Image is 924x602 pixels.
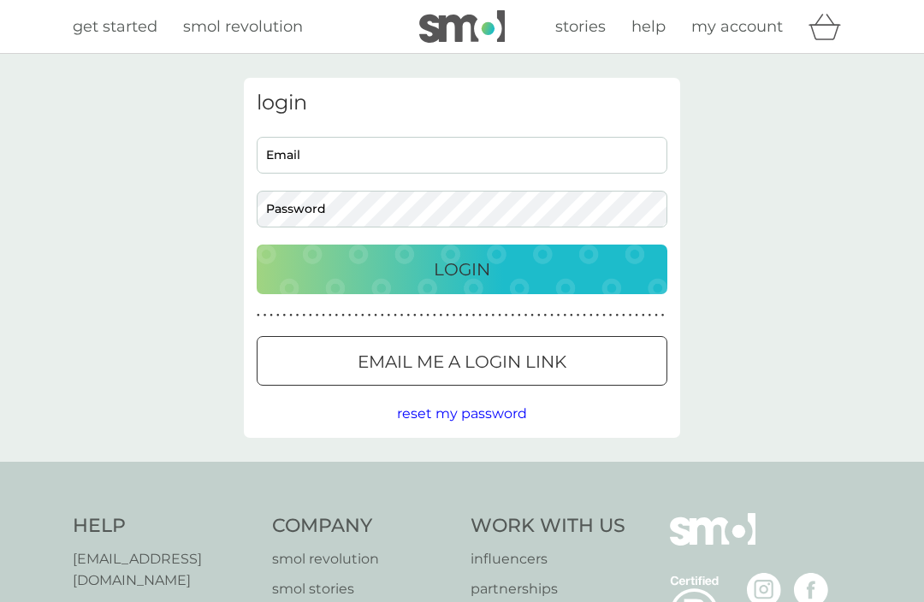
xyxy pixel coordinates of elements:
span: get started [73,17,157,36]
p: ● [544,311,548,320]
p: ● [583,311,586,320]
p: ● [459,311,462,320]
p: ● [374,311,377,320]
p: ● [577,311,580,320]
p: ● [400,311,404,320]
h4: Company [272,513,454,540]
img: smol [419,10,505,43]
p: ● [433,311,436,320]
p: ● [492,311,495,320]
p: ● [426,311,429,320]
div: basket [808,9,851,44]
a: smol revolution [183,15,303,39]
p: ● [440,311,443,320]
p: ● [335,311,339,320]
p: ● [316,311,319,320]
p: ● [511,311,514,320]
h4: Help [73,513,255,540]
a: smol revolution [272,548,454,570]
p: ● [420,311,423,320]
p: ● [518,311,521,320]
p: ● [498,311,501,320]
p: ● [289,311,293,320]
p: ● [354,311,358,320]
p: ● [596,311,600,320]
p: ● [406,311,410,320]
p: ● [629,311,632,320]
p: ● [649,311,652,320]
p: ● [276,311,280,320]
p: ● [257,311,260,320]
p: ● [622,311,625,320]
span: stories [555,17,606,36]
button: Login [257,245,667,294]
a: smol stories [272,578,454,600]
p: ● [413,311,417,320]
h3: login [257,91,667,115]
p: ● [302,311,305,320]
p: ● [322,311,325,320]
span: my account [691,17,783,36]
p: ● [472,311,476,320]
p: ● [563,311,566,320]
p: ● [394,311,397,320]
p: ● [329,311,332,320]
p: ● [661,311,665,320]
a: partnerships [471,578,625,600]
a: influencers [471,548,625,570]
p: ● [296,311,299,320]
p: ● [654,311,658,320]
p: ● [609,311,613,320]
p: ● [309,311,312,320]
img: smol [670,513,755,571]
a: help [631,15,666,39]
p: Email me a login link [358,348,566,375]
p: ● [602,311,606,320]
p: ● [269,311,273,320]
p: ● [557,311,560,320]
p: Login [434,256,490,283]
p: ● [530,311,534,320]
p: ● [465,311,469,320]
p: ● [341,311,345,320]
span: reset my password [397,405,527,422]
p: ● [550,311,554,320]
p: ● [505,311,508,320]
span: help [631,17,666,36]
p: ● [264,311,267,320]
p: ● [635,311,638,320]
p: ● [348,311,352,320]
p: ● [453,311,456,320]
p: ● [283,311,287,320]
p: ● [589,311,593,320]
p: ● [388,311,391,320]
p: ● [524,311,528,320]
p: ● [446,311,449,320]
p: ● [381,311,384,320]
button: reset my password [397,403,527,425]
p: ● [478,311,482,320]
button: Email me a login link [257,336,667,386]
p: ● [368,311,371,320]
p: ● [361,311,364,320]
p: ● [485,311,489,320]
a: [EMAIL_ADDRESS][DOMAIN_NAME] [73,548,255,592]
p: ● [642,311,645,320]
h4: Work With Us [471,513,625,540]
p: ● [537,311,541,320]
p: ● [615,311,619,320]
a: get started [73,15,157,39]
a: my account [691,15,783,39]
span: smol revolution [183,17,303,36]
p: ● [570,311,573,320]
a: stories [555,15,606,39]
